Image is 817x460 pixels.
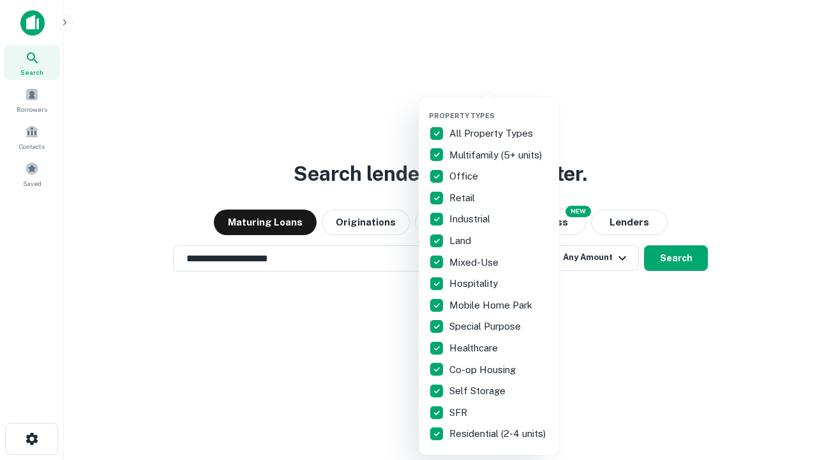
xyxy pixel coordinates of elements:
p: Hospitality [449,276,500,291]
p: Residential (2-4 units) [449,426,548,441]
p: Self Storage [449,383,508,399]
p: Multifamily (5+ units) [449,148,544,163]
span: Property Types [429,112,495,119]
p: Mobile Home Park [449,298,535,313]
p: Office [449,169,481,184]
p: Industrial [449,211,493,227]
iframe: Chat Widget [753,358,817,419]
p: Co-op Housing [449,362,518,378]
p: Mixed-Use [449,255,501,270]
p: Retail [449,190,477,206]
p: Land [449,233,474,249]
p: All Property Types [449,126,536,141]
p: Healthcare [449,341,500,356]
p: SFR [449,405,470,420]
p: Special Purpose [449,319,523,334]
